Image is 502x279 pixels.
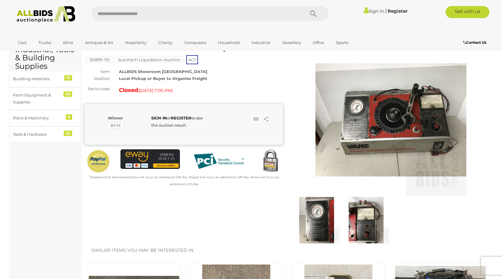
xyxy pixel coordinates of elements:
[13,75,63,82] div: Building Materials
[463,39,488,46] a: Contact Us
[139,88,171,93] span: [DATE] 7:00 PM
[81,38,117,48] a: Antiques & Art
[180,38,210,48] a: Computers
[13,92,63,106] div: Farm Equipment & Supplies
[315,45,466,195] img: VANE VA-405 Distributor Analyser
[309,38,328,48] a: Office
[66,114,72,120] div: 5
[388,8,408,14] a: Register
[14,38,30,48] a: Cars
[119,87,138,94] strong: Closed
[293,197,340,243] img: VANE VA-405 Distributor Analyser
[86,57,113,62] a: 36889-101
[15,46,75,71] h2: Industrial, Tools & Building Supplies
[364,8,384,14] a: Sign In
[214,38,244,48] a: Household
[446,6,489,18] a: Sell with us
[80,68,114,82] div: Item location
[171,116,191,120] a: REGISTER
[189,149,248,173] img: PCI DSS compliant
[64,75,72,81] div: 13
[59,38,77,48] a: Wine
[86,149,111,173] img: Official PayPal Seal
[121,38,150,48] a: Hospitality
[13,131,63,138] div: Tools & Hardware
[463,40,486,45] b: Contact Us
[278,38,305,48] a: Jewellery
[119,69,207,74] strong: ALLBIDS Showroom [GEOGRAPHIC_DATA]
[13,115,63,122] div: Plant & Machinery
[9,71,81,87] a: Building Materials 13
[248,38,274,48] a: Industrial
[89,175,279,186] small: Mastercard & Visa transactions will incur an additional 1.9% fee. Paypal will incur an additional...
[120,149,180,169] img: eWAY Payment Gateway
[332,38,352,48] a: Sports
[14,48,65,58] a: [GEOGRAPHIC_DATA]
[115,57,184,62] a: Autotech Liquidation Auction
[9,126,81,142] a: Tools & Hardware 22
[151,116,203,127] span: or to see the auction result
[138,88,173,93] span: ( )
[34,38,55,48] a: Trucks
[154,38,176,48] a: Charity
[186,55,198,64] span: ACT
[385,8,387,14] span: |
[9,110,81,126] a: Plant & Machinery 5
[107,122,124,128] mark: BFM
[343,197,389,243] img: VANE VA-405 Distributor Analyser
[115,57,184,63] mark: Autotech Liquidation Auction
[64,131,72,136] div: 22
[9,87,81,110] a: Farm Equipment & Supplies 63
[13,6,79,23] img: Allbids.com.au
[298,6,328,21] button: Search
[88,42,281,52] h1: VANE VA-405 Distributor Analyser
[80,85,114,92] div: Set to close
[252,115,261,124] li: Watch this item
[119,76,207,81] strong: Local Pickup or Buyer to Organise Freight
[108,116,123,120] b: Winner
[63,91,72,97] div: 63
[91,248,483,253] h2: Similar items you may be interested in
[151,116,167,120] a: SIGN IN
[258,149,283,173] img: Secured by Rapid SSL
[86,57,113,63] mark: 36889-101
